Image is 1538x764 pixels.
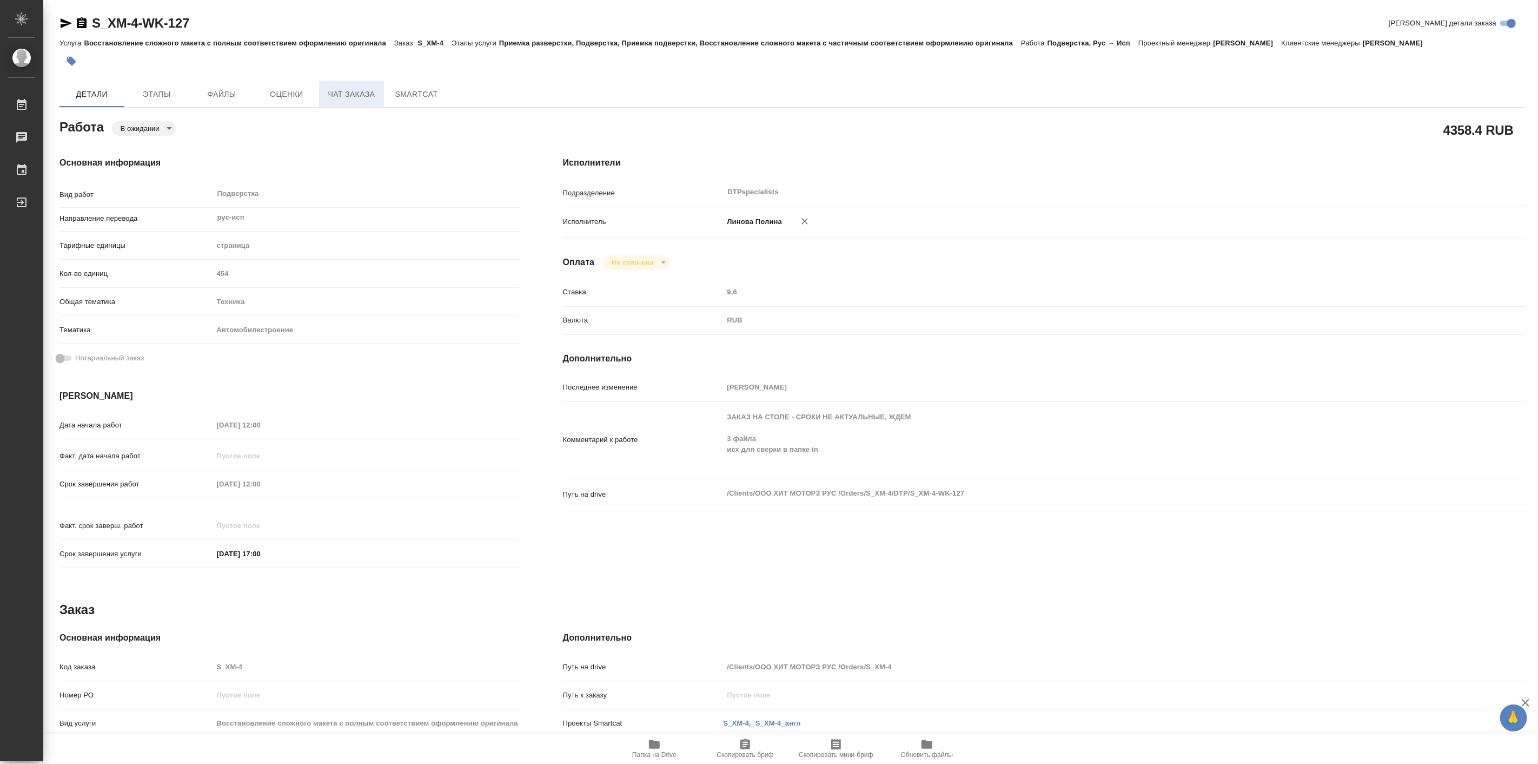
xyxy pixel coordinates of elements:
button: Удалить исполнителя [793,209,817,233]
span: Детали [66,88,118,101]
h2: Заказ [59,601,95,618]
p: Срок завершения работ [59,479,213,490]
h4: Исполнители [563,156,1526,169]
button: 🙏 [1500,704,1527,732]
input: Пустое поле [724,284,1446,300]
button: Скопировать бриф [700,734,791,764]
p: Валюта [563,315,724,326]
p: Тарифные единицы [59,240,213,251]
button: Скопировать ссылку [75,17,88,30]
h4: Основная информация [59,631,520,644]
p: [PERSON_NAME] [1214,39,1282,47]
input: Пустое поле [213,448,308,464]
input: Пустое поле [213,266,520,281]
input: Пустое поле [213,417,308,433]
span: Скопировать мини-бриф [799,751,873,759]
div: В ожидании [603,255,669,270]
p: Проекты Smartcat [563,718,724,729]
p: Факт. дата начала работ [59,451,213,462]
p: Услуга [59,39,84,47]
input: Пустое поле [724,687,1446,703]
input: ✎ Введи что-нибудь [213,546,308,562]
span: Чат заказа [326,88,377,101]
p: Подразделение [563,188,724,199]
p: Восстановление сложного макета с полным соответствием оформлению оригинала [84,39,394,47]
p: Факт. срок заверш. работ [59,521,213,531]
p: Код заказа [59,662,213,673]
h2: Работа [59,116,104,136]
h4: Оплата [563,256,595,269]
button: Скопировать мини-бриф [791,734,881,764]
p: Дата начала работ [59,420,213,431]
a: S_XM-4, [724,719,751,727]
textarea: /Clients/ООО ХИТ МОТОРЗ РУС /Orders/S_XM-4/DTP/S_XM-4-WK-127 [724,484,1446,503]
p: Срок завершения услуги [59,549,213,559]
span: Скопировать бриф [717,751,773,759]
button: Обновить файлы [881,734,972,764]
p: Последнее изменение [563,382,724,393]
textarea: ЗАКАЗ НА СТОПЕ - СРОКИ НЕ АКТУАЛЬНЫЕ, ЖДЕМ 3 файла исх для сверки в папке in [724,408,1446,470]
span: Файлы [196,88,248,101]
p: Кол-во единиц [59,268,213,279]
button: В ожидании [117,124,163,133]
span: 🙏 [1504,707,1523,729]
span: Обновить файлы [901,751,953,759]
p: Исполнитель [563,216,724,227]
button: Не оплачена [608,258,657,267]
input: Пустое поле [213,715,520,731]
p: Ставка [563,287,724,298]
div: Автомобилестроение [213,321,520,339]
input: Пустое поле [724,659,1446,675]
input: Пустое поле [724,379,1446,395]
button: Папка на Drive [609,734,700,764]
p: Заказ: [394,39,417,47]
a: S_XM-4_англ [755,719,801,727]
button: Скопировать ссылку для ЯМессенджера [59,17,72,30]
p: Номер РО [59,690,213,701]
h4: [PERSON_NAME] [59,390,520,403]
p: Этапы услуги [452,39,499,47]
p: Путь на drive [563,489,724,500]
input: Пустое поле [213,476,308,492]
p: Работа [1021,39,1048,47]
span: Папка на Drive [632,751,677,759]
p: Общая тематика [59,297,213,307]
h2: 4358.4 RUB [1443,121,1514,139]
p: Проектный менеджер [1138,39,1213,47]
a: S_XM-4-WK-127 [92,16,189,30]
h4: Дополнительно [563,631,1526,644]
p: Направление перевода [59,213,213,224]
p: Линова Полина [724,216,783,227]
p: [PERSON_NAME] [1363,39,1431,47]
p: Приемка разверстки, Подверстка, Приемка подверстки, Восстановление сложного макета с частичным со... [499,39,1021,47]
div: Техника [213,293,520,311]
span: SmartCat [390,88,442,101]
p: Клиентские менеджеры [1281,39,1363,47]
div: RUB [724,311,1446,330]
p: Тематика [59,325,213,335]
input: Пустое поле [213,518,308,534]
p: Путь к заказу [563,690,724,701]
p: Вид услуги [59,718,213,729]
div: В ожидании [112,121,176,136]
p: Вид работ [59,189,213,200]
input: Пустое поле [213,687,520,703]
span: Оценки [261,88,313,101]
p: Подверстка, Рус → Исп [1048,39,1138,47]
input: Пустое поле [213,659,520,675]
span: Этапы [131,88,183,101]
p: Путь на drive [563,662,724,673]
span: Нотариальный заказ [75,353,144,364]
p: S_XM-4 [417,39,452,47]
h4: Основная информация [59,156,520,169]
button: Добавить тэг [59,49,83,73]
span: [PERSON_NAME] детали заказа [1389,18,1496,29]
div: страница [213,236,520,255]
p: Комментарий к работе [563,434,724,445]
h4: Дополнительно [563,352,1526,365]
